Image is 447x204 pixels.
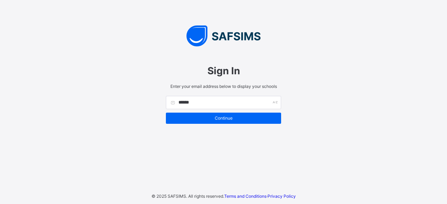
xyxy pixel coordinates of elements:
span: · [224,194,296,199]
a: Terms and Conditions [224,194,266,199]
span: Enter your email address below to display your schools [166,84,281,89]
span: Sign In [166,65,281,77]
img: SAFSIMS Logo [159,25,288,46]
a: Privacy Policy [268,194,296,199]
span: Continue [171,115,276,121]
span: © 2025 SAFSIMS. All rights reserved. [152,194,224,199]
